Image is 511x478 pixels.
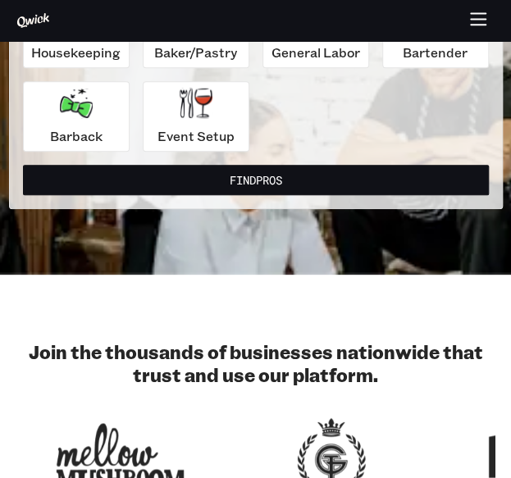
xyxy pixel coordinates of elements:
p: Baker/Pastry [154,43,237,62]
button: Barback [23,81,130,152]
p: Barback [50,126,103,146]
p: Housekeeping [31,43,121,62]
h2: Join the thousands of businesses nationwide that trust and use our platform. [16,340,495,386]
p: Event Setup [157,126,235,146]
p: Bartender [403,43,468,62]
button: FindPros [23,165,489,195]
p: General Labor [271,43,360,62]
button: Event Setup [143,81,249,152]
